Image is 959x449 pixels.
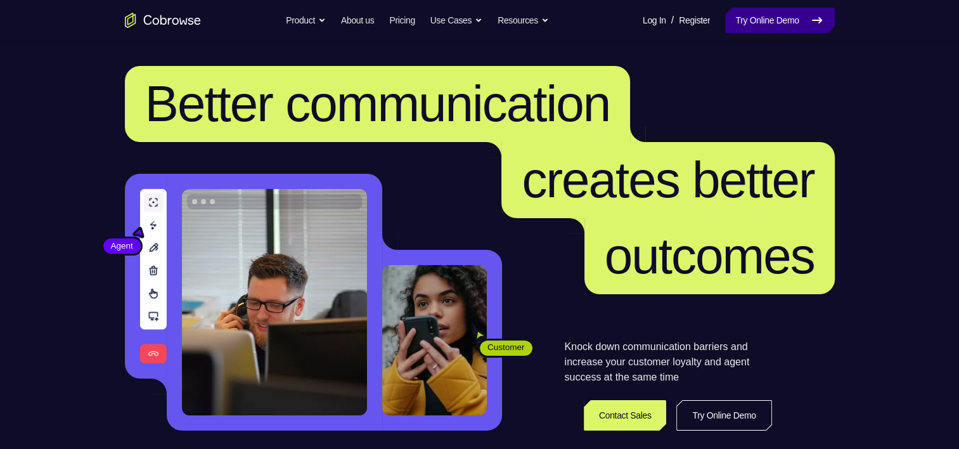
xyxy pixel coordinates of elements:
button: Use Cases [430,8,482,33]
a: Register [679,8,710,33]
a: Log In [643,8,666,33]
button: Product [286,8,326,33]
p: Knock down communication barriers and increase your customer loyalty and agent success at the sam... [565,339,772,385]
img: A customer support agent talking on the phone [182,189,367,415]
a: Contact Sales [584,400,667,431]
a: About us [341,8,374,33]
a: Try Online Demo [676,400,771,431]
a: Try Online Demo [725,8,834,33]
span: creates better [522,152,814,208]
a: Pricing [389,8,415,33]
span: Better communication [145,75,610,132]
img: A customer holding their phone [382,265,487,415]
a: Go to the home page [125,13,201,28]
span: outcomes [605,228,814,284]
button: Resources [498,8,549,33]
span: / [671,13,674,28]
